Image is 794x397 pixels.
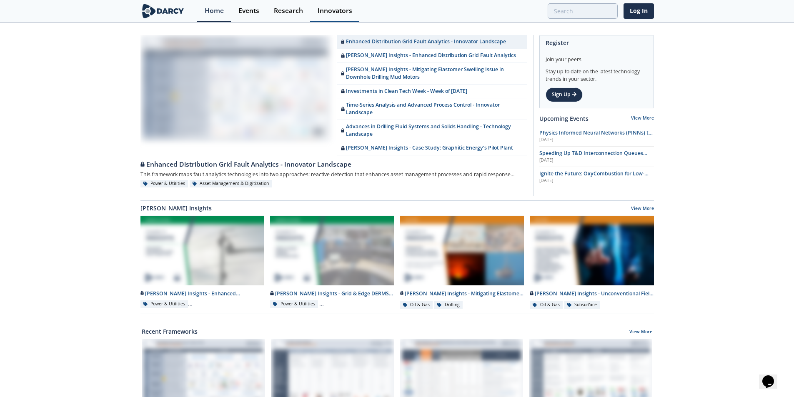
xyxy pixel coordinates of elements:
a: [PERSON_NAME] Insights - Case Study: Graphitic Energy's Pilot Plant [337,141,527,155]
iframe: chat widget [759,364,786,389]
div: [PERSON_NAME] Insights - Grid & Edge DERMS Integration [270,290,394,297]
div: This framework maps fault analytics technologies into two approaches: reactive detection that enh... [140,170,527,180]
div: Register [546,35,648,50]
a: Sign Up [546,87,583,102]
a: Darcy Insights - Mitigating Elastomer Swelling Issue in Downhole Drilling Mud Motors preview [PER... [397,215,527,309]
div: Power & Utilities [270,300,318,308]
a: View More [629,329,652,336]
a: Enhanced Distribution Grid Fault Analytics - Innovator Landscape [337,35,527,49]
input: Advanced Search [548,3,618,19]
div: [PERSON_NAME] Insights - Enhanced Distribution Grid Fault Analytics [140,290,265,297]
a: [PERSON_NAME] Insights - Enhanced Distribution Grid Fault Analytics [337,49,527,62]
a: Speeding Up T&D Interconnection Queues with Enhanced Software Solutions [DATE] [539,150,654,164]
div: [DATE] [539,177,654,184]
div: [PERSON_NAME] Insights - Mitigating Elastomer Swelling Issue in Downhole Drilling Mud Motors [400,290,524,297]
div: Research [274,7,303,14]
a: [PERSON_NAME] Insights - Mitigating Elastomer Swelling Issue in Downhole Drilling Mud Motors [337,63,527,85]
div: Drilling [434,301,463,309]
span: Speeding Up T&D Interconnection Queues with Enhanced Software Solutions [539,150,647,164]
a: Recent Frameworks [142,327,198,336]
a: Ignite the Future: OxyCombustion for Low-Carbon Power [DATE] [539,170,654,184]
img: logo-wide.svg [140,4,186,18]
div: Enhanced Distribution Grid Fault Analytics - Innovator Landscape [140,160,527,170]
div: Stay up to date on the latest technology trends in your sector. [546,63,648,83]
a: Enhanced Distribution Grid Fault Analytics - Innovator Landscape [140,155,527,170]
a: Upcoming Events [539,114,589,123]
div: Subsurface [564,301,600,309]
a: Investments in Clean Tech Week - Week of [DATE] [337,85,527,98]
div: [DATE] [539,157,654,164]
div: Events [238,7,259,14]
a: Time-Series Analysis and Advanced Process Control - Innovator Landscape [337,98,527,120]
span: Physics Informed Neural Networks (PINNs) to Accelerate Subsurface Scenario Analysis [539,129,653,144]
div: Asset Management & Digitization [190,180,272,187]
div: Oil & Gas [530,301,563,309]
a: Log In [624,3,654,19]
a: [PERSON_NAME] Insights [140,204,212,212]
a: Darcy Insights - Unconventional Field Development Optimization through Geochemical Fingerprinting... [527,215,657,309]
div: Home [205,7,224,14]
a: Physics Informed Neural Networks (PINNs) to Accelerate Subsurface Scenario Analysis [DATE] [539,129,654,143]
div: Power & Utilities [140,180,188,187]
a: Advances in Drilling Fluid Systems and Solids Handling - Technology Landscape [337,120,527,142]
div: Innovators [318,7,352,14]
div: [DATE] [539,137,654,143]
a: Darcy Insights - Grid & Edge DERMS Integration preview [PERSON_NAME] Insights - Grid & Edge DERMS... [267,215,397,309]
a: View More [631,115,654,121]
a: Darcy Insights - Enhanced Distribution Grid Fault Analytics preview [PERSON_NAME] Insights - Enha... [138,215,268,309]
div: Oil & Gas [400,301,433,309]
div: Join your peers [546,50,648,63]
span: Ignite the Future: OxyCombustion for Low-Carbon Power [539,170,649,185]
a: View More [631,205,654,213]
div: [PERSON_NAME] Insights - Unconventional Field Development Optimization through Geochemical Finger... [530,290,654,297]
div: Power & Utilities [140,300,188,308]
